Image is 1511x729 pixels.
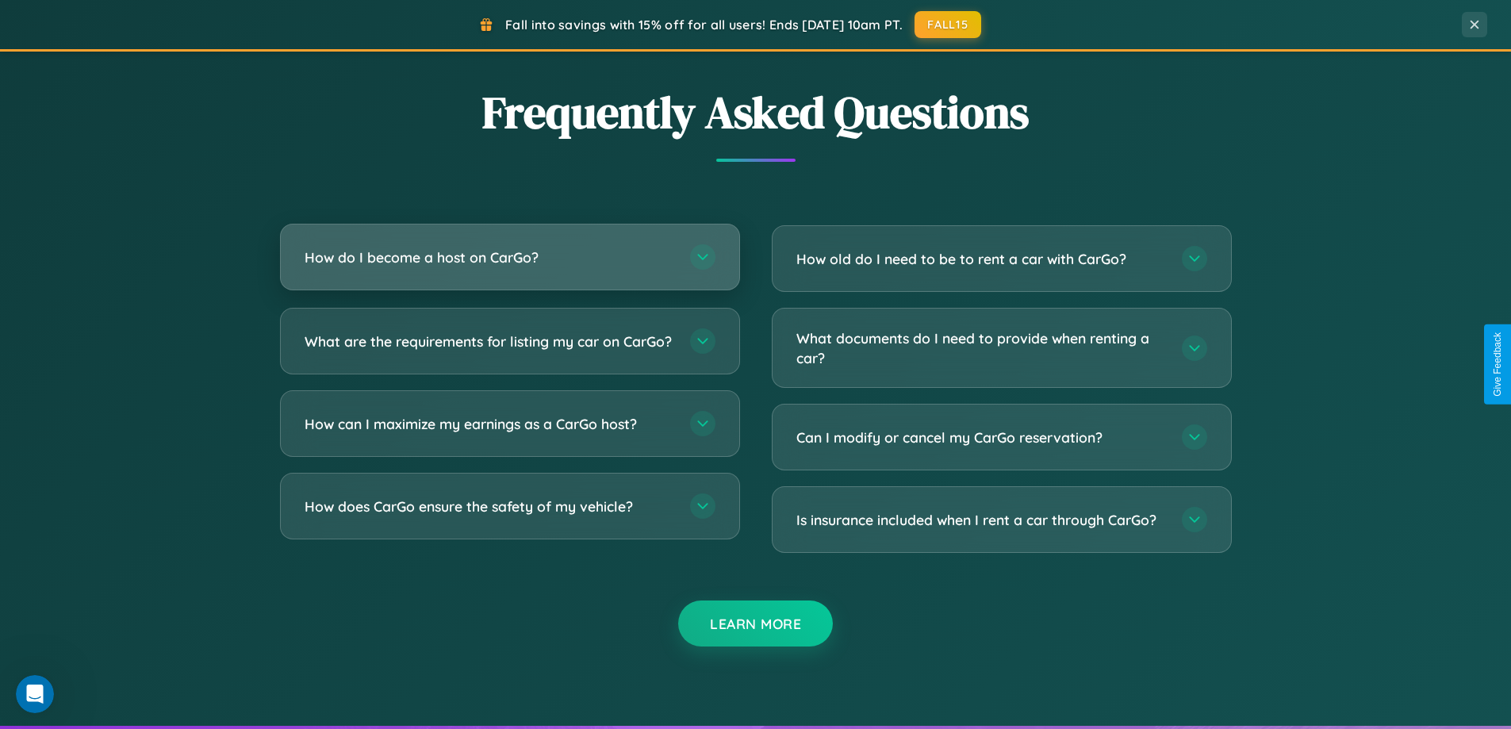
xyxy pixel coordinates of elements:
h2: Frequently Asked Questions [280,82,1232,143]
h3: What are the requirements for listing my car on CarGo? [305,332,674,351]
h3: Can I modify or cancel my CarGo reservation? [796,428,1166,447]
h3: What documents do I need to provide when renting a car? [796,328,1166,367]
button: FALL15 [915,11,981,38]
h3: How do I become a host on CarGo? [305,247,674,267]
h3: Is insurance included when I rent a car through CarGo? [796,510,1166,530]
h3: How does CarGo ensure the safety of my vehicle? [305,497,674,516]
iframe: Intercom live chat [16,675,54,713]
div: Give Feedback [1492,332,1503,397]
span: Fall into savings with 15% off for all users! Ends [DATE] 10am PT. [505,17,903,33]
h3: How old do I need to be to rent a car with CarGo? [796,249,1166,269]
button: Learn More [678,600,833,647]
h3: How can I maximize my earnings as a CarGo host? [305,414,674,434]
